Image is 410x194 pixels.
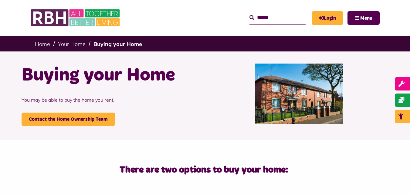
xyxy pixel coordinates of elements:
[255,64,344,124] img: Belton Avenue
[22,87,201,113] p: You may be able to buy the home you rent.
[35,41,50,48] a: Home
[22,64,201,87] h1: Buying your Home
[30,6,121,30] img: RBH
[58,41,86,48] a: Your Home
[120,165,288,174] strong: There are two options to buy your home:
[347,11,380,25] button: Navigation
[22,113,115,126] a: Contact the Home Ownership Team
[360,16,372,21] span: Menu
[93,41,142,48] a: Buying your Home
[312,11,343,25] a: MyRBH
